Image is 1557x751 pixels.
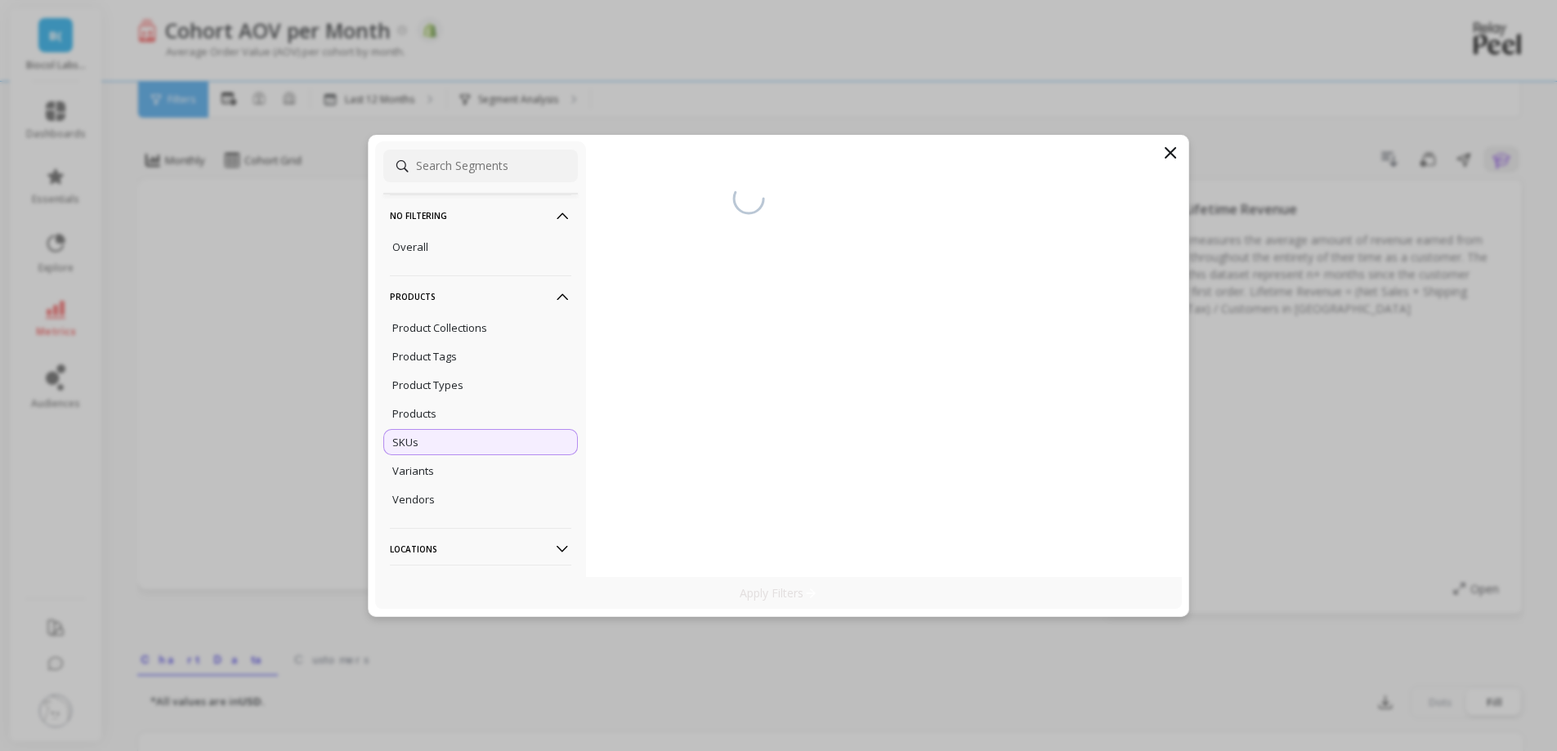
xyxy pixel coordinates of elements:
[392,378,463,392] p: Product Types
[740,585,817,601] p: Apply Filters
[392,492,435,507] p: Vendors
[392,406,436,421] p: Products
[392,320,487,335] p: Product Collections
[390,528,571,570] p: Locations
[390,565,571,606] p: Audiences
[390,275,571,317] p: Products
[392,435,418,449] p: SKUs
[390,194,571,236] p: No filtering
[383,150,578,182] input: Search Segments
[392,239,428,254] p: Overall
[392,463,434,478] p: Variants
[392,349,457,364] p: Product Tags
